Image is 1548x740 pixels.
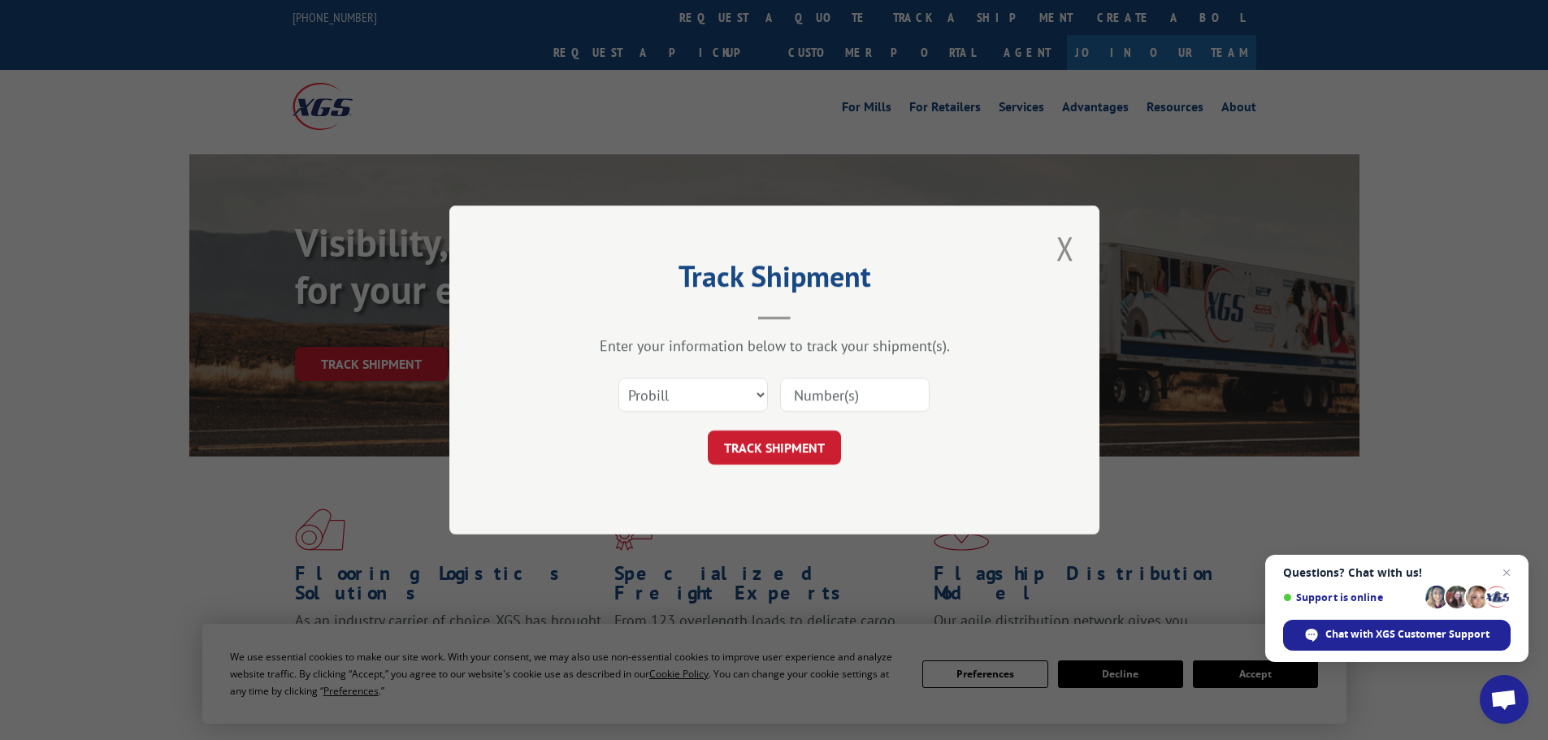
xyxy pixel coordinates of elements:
[1052,226,1079,270] button: Close modal
[1325,627,1489,642] span: Chat with XGS Customer Support
[531,265,1018,296] h2: Track Shipment
[780,378,930,412] input: Number(s)
[1283,591,1420,604] span: Support is online
[1283,620,1511,651] span: Chat with XGS Customer Support
[1283,566,1511,579] span: Questions? Chat with us!
[1480,675,1528,724] a: Open chat
[708,431,841,465] button: TRACK SHIPMENT
[531,336,1018,355] div: Enter your information below to track your shipment(s).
